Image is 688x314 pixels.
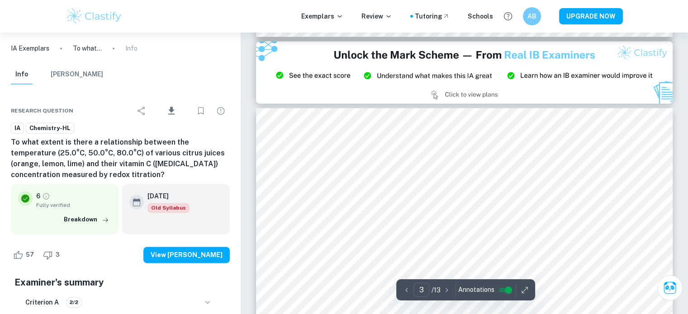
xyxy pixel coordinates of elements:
[256,41,673,103] img: Ad
[36,191,40,201] p: 6
[431,285,440,295] p: / 13
[523,7,541,25] button: AB
[415,11,450,21] a: Tutoring
[500,9,516,24] button: Help and Feedback
[11,65,33,84] button: Info
[36,201,111,209] span: Fully verified
[51,65,103,84] button: [PERSON_NAME]
[11,122,24,134] a: IA
[11,124,24,133] span: IA
[559,8,623,24] button: UPGRADE NOW
[21,250,39,259] span: 57
[212,102,230,120] div: Report issue
[527,11,537,21] h6: AB
[147,203,190,213] span: Old Syllabus
[11,248,39,262] div: Like
[657,275,683,300] button: Ask Clai
[41,248,65,262] div: Dislike
[66,298,81,306] span: 2/2
[301,11,343,21] p: Exemplars
[361,11,392,21] p: Review
[147,191,182,201] h6: [DATE]
[133,102,151,120] div: Share
[62,213,111,226] button: Breakdown
[11,43,49,53] a: IA Exemplars
[147,203,190,213] div: Starting from the May 2025 session, the Chemistry IA requirements have changed. It's OK to refer ...
[11,107,73,115] span: Research question
[73,43,102,53] p: To what extent is there a relationship between the temperature (25.0°C, 50.0°C, 80.0°C) of variou...
[125,43,138,53] p: Info
[152,99,190,122] div: Download
[143,247,230,263] button: View [PERSON_NAME]
[26,124,74,133] span: Chemistry-HL
[14,276,226,289] h5: Examiner's summary
[66,7,123,25] img: Clastify logo
[25,297,59,307] h6: Criterion A
[51,250,65,259] span: 3
[468,11,493,21] a: Schools
[26,122,74,134] a: Chemistry-HL
[42,192,50,200] a: Grade fully verified
[11,137,230,180] h6: To what extent is there a relationship between the temperature (25.0°C, 50.0°C, 80.0°C) of variou...
[192,102,210,120] div: Bookmark
[458,285,494,295] span: Annotations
